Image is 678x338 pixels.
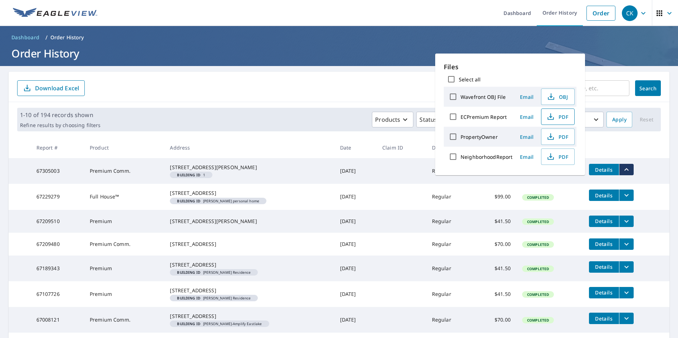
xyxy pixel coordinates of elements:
a: Dashboard [9,32,43,43]
th: Delivery [426,137,474,158]
td: $70.00 [474,307,516,333]
p: Refine results by choosing filters [20,122,100,128]
button: detailsBtn-67229279 [589,190,619,201]
span: [PERSON_NAME] Residence [173,271,255,274]
p: Products [375,115,400,124]
p: Download Excel [35,84,79,92]
div: [STREET_ADDRESS] [170,261,328,268]
span: Email [518,133,535,140]
span: Details [593,241,615,247]
li: / [45,33,48,42]
a: Order [586,6,615,21]
span: Email [518,153,535,160]
img: EV Logo [13,8,97,19]
span: PDF [546,132,569,141]
button: Status [416,112,450,127]
td: 67189343 [31,256,84,281]
td: $41.50 [474,256,516,281]
button: PDF [541,128,575,145]
td: Premium Comm. [84,158,164,184]
span: PDF [546,112,569,121]
td: $41.50 [474,281,516,307]
td: 67305003 [31,158,84,184]
button: filesDropdownBtn-67305003 [619,164,634,175]
td: 67008121 [31,307,84,333]
button: detailsBtn-67008121 [589,313,619,324]
span: Details [593,289,615,296]
span: Email [518,113,535,120]
label: PropertyOwner [461,133,498,140]
span: Completed [523,292,553,297]
td: [DATE] [334,158,377,184]
span: Completed [523,266,553,271]
em: Building ID [177,271,200,274]
button: Email [515,111,538,122]
span: Apply [612,115,627,124]
button: Search [635,80,661,96]
em: Building ID [177,199,200,203]
td: Premium [84,256,164,281]
td: [DATE] [334,281,377,307]
div: [STREET_ADDRESS] [170,313,328,320]
p: Status [419,115,437,124]
span: PDF [546,152,569,161]
button: detailsBtn-67107726 [589,287,619,298]
th: Product [84,137,164,158]
td: Premium Comm. [84,233,164,256]
span: Details [593,166,615,173]
td: [DATE] [334,307,377,333]
span: 1 [173,173,210,177]
button: filesDropdownBtn-67209510 [619,216,634,227]
td: Premium Comm. [84,307,164,333]
span: Search [641,85,655,92]
button: filesDropdownBtn-67229279 [619,190,634,201]
span: Details [593,218,615,225]
div: CK [622,5,638,21]
td: $99.00 [474,184,516,210]
span: Details [593,192,615,199]
button: filesDropdownBtn-67107726 [619,287,634,298]
button: PDF [541,109,575,125]
td: [DATE] [334,210,377,233]
span: Completed [523,219,553,224]
button: PDF [541,148,575,165]
td: Premium [84,281,164,307]
button: OBJ [541,89,575,105]
span: OBJ [546,92,569,101]
span: Completed [523,242,553,247]
label: NeighborhoodReport [461,153,512,160]
button: detailsBtn-67305003 [589,164,619,175]
td: Regular [426,307,474,333]
button: Apply [606,112,632,127]
td: Regular [426,158,474,184]
button: detailsBtn-67189343 [589,261,619,273]
th: Date [334,137,377,158]
span: [PERSON_NAME]-Amplify Eastlake [173,322,266,326]
em: Building ID [177,173,200,177]
td: Regular [426,184,474,210]
nav: breadcrumb [9,32,669,43]
span: Completed [523,195,553,200]
td: [DATE] [334,233,377,256]
th: Address [164,137,334,158]
label: Wavefront OBJ File [461,94,506,100]
button: Email [515,151,538,162]
td: Premium [84,210,164,233]
span: Details [593,315,615,322]
td: 67209510 [31,210,84,233]
button: filesDropdownBtn-67209480 [619,238,634,250]
th: Claim ID [377,137,426,158]
div: [STREET_ADDRESS] [170,241,328,248]
label: ECPremium Report [461,113,507,120]
td: Regular [426,233,474,256]
div: [STREET_ADDRESS][PERSON_NAME] [170,164,328,171]
h1: Order History [9,46,669,61]
td: [DATE] [334,184,377,210]
td: [DATE] [334,256,377,281]
em: Building ID [177,322,200,326]
td: 67107726 [31,281,84,307]
p: 1-10 of 194 records shown [20,111,100,119]
td: Regular [426,256,474,281]
td: Regular [426,281,474,307]
td: 67229279 [31,184,84,210]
